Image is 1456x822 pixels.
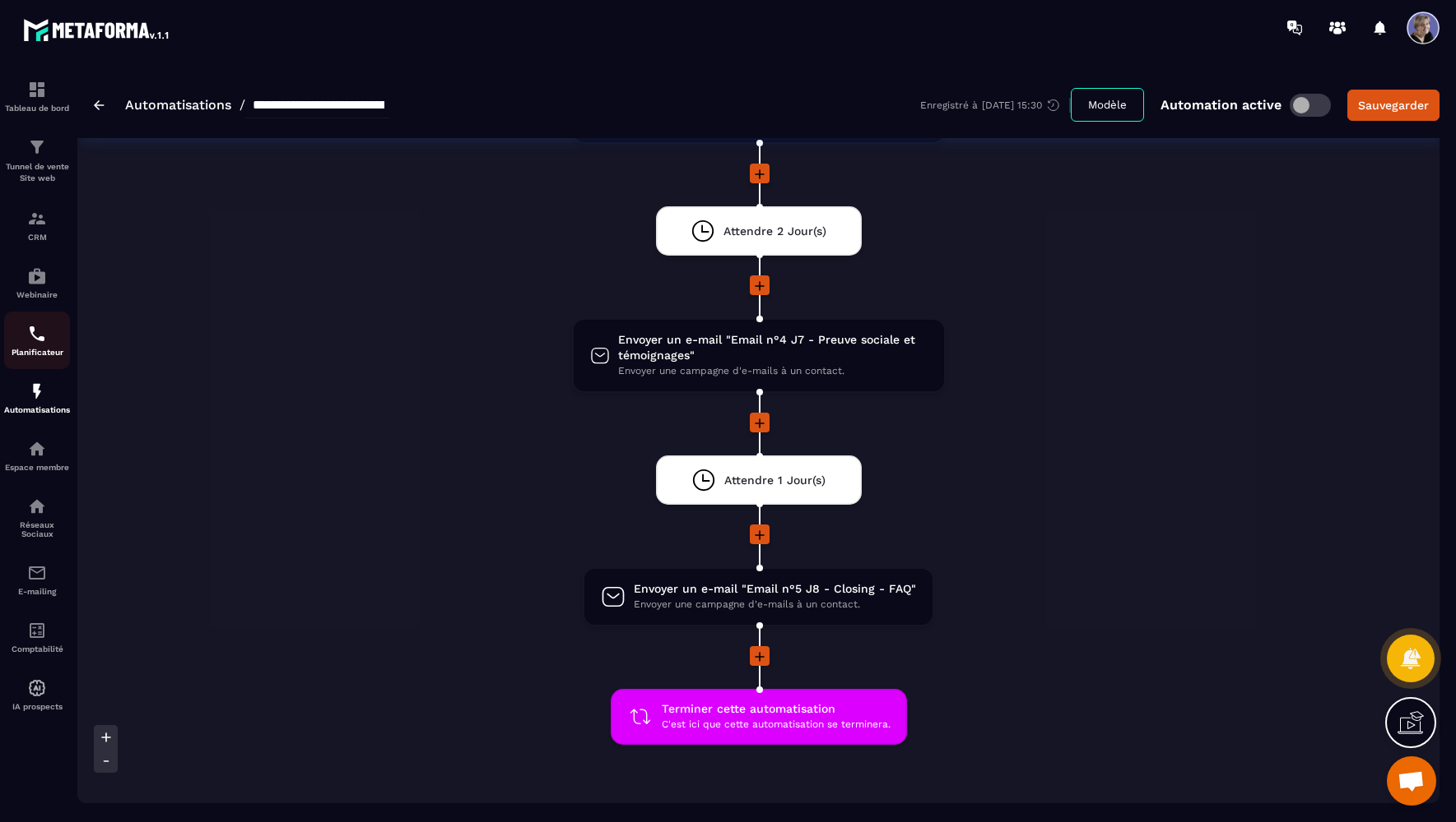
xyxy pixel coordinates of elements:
[982,99,1042,111] p: [DATE] 15:30
[1161,97,1282,113] p: Automation active
[1071,88,1144,122] button: Modèle
[125,97,231,113] a: Automatisations
[4,254,70,312] a: automationsautomationsWebinaire
[4,196,70,254] a: formationformationCRM
[4,427,70,484] a: automationsautomationsEspace membre
[1358,97,1429,113] div: Sauvegarder
[27,324,47,344] img: scheduler
[4,644,70,653] p: Comptabilité
[662,701,891,717] span: Terminer cette automatisation
[4,702,70,711] p: IA prospects
[4,348,70,357] p: Planificateur
[4,290,70,299] p: Webinaire
[240,97,245,113] span: /
[723,224,826,239] span: Attendre 2 Jour(s)
[4,520,70,538] p: Réseaux Sociaux
[4,125,70,196] a: formationformationTunnel de vente Site web
[662,717,891,732] span: C'est ici que cette automatisation se terminera.
[94,100,105,110] img: arrow
[4,67,70,125] a: formationformationTableau de bord
[4,484,70,551] a: social-networksocial-networkRéseaux Sociaux
[1347,90,1440,121] button: Sauvegarder
[27,209,47,229] img: formation
[27,439,47,459] img: automations
[1387,756,1436,806] a: Ouvrir le chat
[4,587,70,596] p: E-mailing
[4,104,70,113] p: Tableau de bord
[27,266,47,286] img: automations
[634,597,916,612] span: Envoyer une campagne d'e-mails à un contact.
[27,80,47,99] img: formation
[4,405,70,414] p: Automatisations
[4,233,70,242] p: CRM
[27,678,47,698] img: automations
[618,363,927,379] span: Envoyer une campagne d'e-mails à un contact.
[4,463,70,472] p: Espace membre
[4,608,70,666] a: accountantaccountantComptabilité
[4,161,70,184] p: Tunnel de vente Site web
[27,137,47,157] img: formation
[618,332,927,363] span: Envoyer un e-mail "Email n°4 J7 - Preuve sociale et témoignages"
[634,581,916,597] span: Envoyer un e-mail "Email n°5 J8 - Closing - FAQ"
[27,496,47,516] img: social-network
[27,621,47,640] img: accountant
[23,15,171,44] img: logo
[4,551,70,608] a: emailemailE-mailing
[4,312,70,369] a: schedulerschedulerPlanificateur
[27,381,47,401] img: automations
[27,563,47,583] img: email
[4,369,70,427] a: automationsautomationsAutomatisations
[920,98,1071,113] div: Enregistré à
[724,473,826,488] span: Attendre 1 Jour(s)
